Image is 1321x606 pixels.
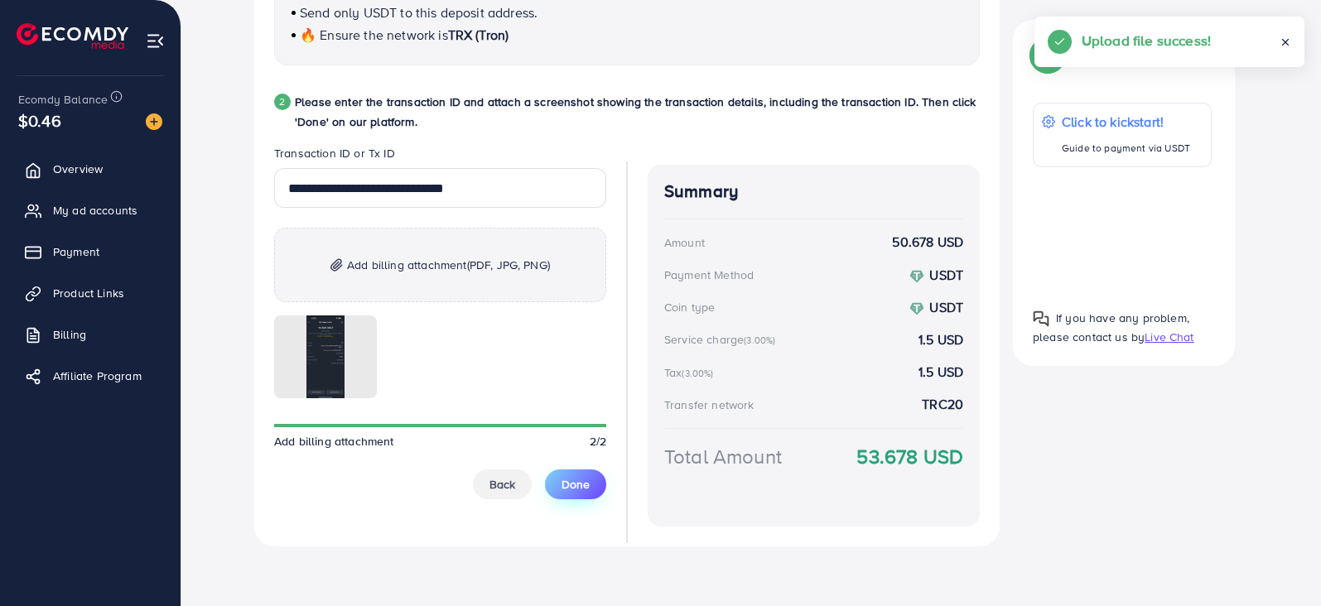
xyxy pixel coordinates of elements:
[1033,40,1063,70] img: Popup guide
[12,277,168,310] a: Product Links
[664,442,782,471] div: Total Amount
[892,233,963,252] strong: 50.678 USD
[473,469,532,499] button: Back
[664,234,705,251] div: Amount
[929,298,963,316] strong: USDT
[1062,112,1190,132] p: Click to kickstart!
[1033,310,1189,345] span: If you have any problem, please contact us by
[918,330,963,349] strong: 1.5 USD
[53,368,142,384] span: Affiliate Program
[306,315,345,398] img: img uploaded
[909,301,924,316] img: coin
[1082,30,1211,51] h5: Upload file success!
[12,194,168,227] a: My ad accounts
[12,235,168,268] a: Payment
[292,2,962,22] p: Send only USDT to this deposit address.
[682,367,713,380] small: (3.00%)
[918,363,963,382] strong: 1.5 USD
[664,397,755,413] div: Transfer network
[12,152,168,185] a: Overview
[545,469,606,499] button: Done
[467,257,550,273] span: (PDF, JPG, PNG)
[18,91,108,108] span: Ecomdy Balance
[53,285,124,301] span: Product Links
[17,23,128,49] img: logo
[562,476,590,493] span: Done
[664,364,719,381] div: Tax
[922,395,963,414] strong: TRC20
[330,258,343,272] img: img
[1033,310,1049,327] img: Popup guide
[146,31,165,50] img: menu
[448,26,509,44] span: TRX (Tron)
[295,92,980,132] p: Please enter the transaction ID and attach a screenshot showing the transaction details, includin...
[489,476,515,493] span: Back
[1251,531,1309,594] iframe: Chat
[146,113,162,130] img: image
[274,145,606,168] legend: Transaction ID or Tx ID
[664,181,963,202] h4: Summary
[664,331,780,348] div: Service charge
[1145,329,1193,345] span: Live Chat
[53,202,137,219] span: My ad accounts
[929,266,963,284] strong: USDT
[590,433,606,450] span: 2/2
[664,267,754,283] div: Payment Method
[53,326,86,343] span: Billing
[53,161,103,177] span: Overview
[274,94,291,110] div: 2
[12,318,168,351] a: Billing
[1062,138,1190,158] p: Guide to payment via USDT
[53,243,99,260] span: Payment
[274,433,394,450] span: Add billing attachment
[909,269,924,284] img: coin
[300,26,448,44] span: 🔥 Ensure the network is
[18,108,61,132] span: $0.46
[12,359,168,392] a: Affiliate Program
[856,442,963,471] strong: 53.678 USD
[347,255,550,275] span: Add billing attachment
[744,334,775,347] small: (3.00%)
[664,299,715,315] div: Coin type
